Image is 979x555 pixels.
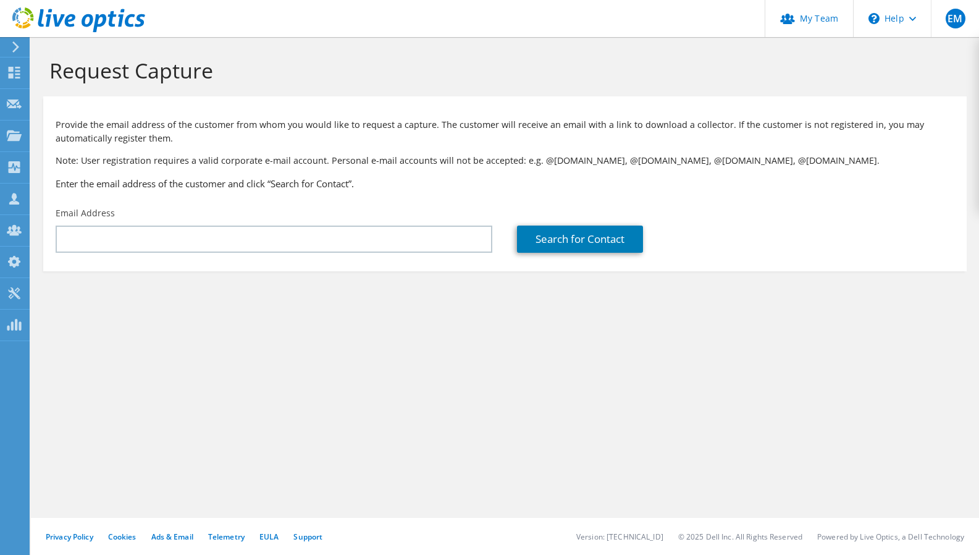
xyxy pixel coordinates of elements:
[259,532,279,542] a: EULA
[678,532,802,542] li: © 2025 Dell Inc. All Rights Reserved
[56,118,954,145] p: Provide the email address of the customer from whom you would like to request a capture. The cust...
[208,532,245,542] a: Telemetry
[293,532,322,542] a: Support
[817,532,964,542] li: Powered by Live Optics, a Dell Technology
[151,532,193,542] a: Ads & Email
[946,9,965,28] span: EM
[576,532,663,542] li: Version: [TECHNICAL_ID]
[46,532,93,542] a: Privacy Policy
[108,532,137,542] a: Cookies
[56,207,115,219] label: Email Address
[56,154,954,167] p: Note: User registration requires a valid corporate e-mail account. Personal e-mail accounts will ...
[56,177,954,190] h3: Enter the email address of the customer and click “Search for Contact”.
[517,226,643,253] a: Search for Contact
[49,57,954,83] h1: Request Capture
[868,13,880,24] svg: \n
